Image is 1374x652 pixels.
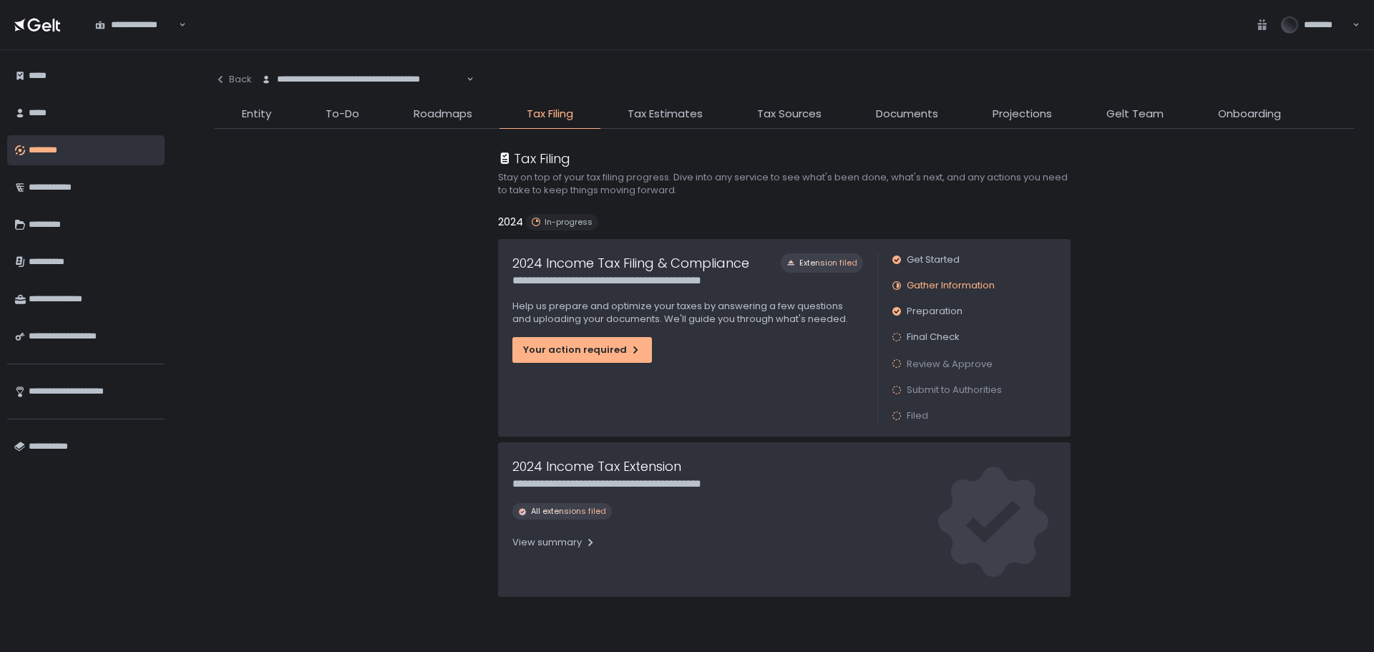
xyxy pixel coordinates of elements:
[512,531,596,554] button: View summary
[907,357,993,371] span: Review & Approve
[907,305,963,318] span: Preparation
[512,536,596,549] div: View summary
[242,106,271,122] span: Entity
[907,384,1002,396] span: Submit to Authorities
[498,149,570,168] div: Tax Filing
[907,253,960,266] span: Get Started
[531,506,606,517] span: All extensions filed
[498,214,523,230] h2: 2024
[1106,106,1164,122] span: Gelt Team
[876,106,938,122] span: Documents
[907,409,928,422] span: Filed
[512,253,749,273] h1: 2024 Income Tax Filing & Compliance
[799,258,857,268] span: Extension filed
[215,64,252,94] button: Back
[1218,106,1281,122] span: Onboarding
[252,64,474,94] div: Search for option
[498,171,1071,197] h2: Stay on top of your tax filing progress. Dive into any service to see what's been done, what's ne...
[523,344,641,356] div: Your action required
[907,331,960,344] span: Final Check
[907,279,995,292] span: Gather Information
[326,106,359,122] span: To-Do
[993,106,1052,122] span: Projections
[628,106,703,122] span: Tax Estimates
[527,106,573,122] span: Tax Filing
[757,106,822,122] span: Tax Sources
[512,337,652,363] button: Your action required
[215,73,252,86] div: Back
[177,18,177,32] input: Search for option
[512,300,863,326] p: Help us prepare and optimize your taxes by answering a few questions and uploading your documents...
[512,457,681,476] h1: 2024 Income Tax Extension
[86,10,186,40] div: Search for option
[545,217,593,228] span: In-progress
[414,106,472,122] span: Roadmaps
